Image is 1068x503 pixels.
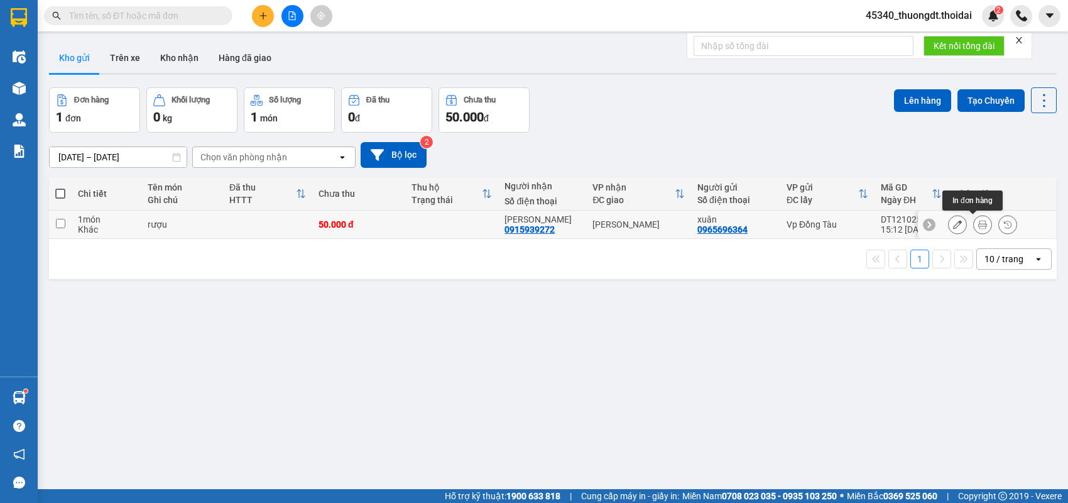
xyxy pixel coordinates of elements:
[148,182,217,192] div: Tên món
[682,489,837,503] span: Miền Nam
[411,182,482,192] div: Thu hộ
[881,214,942,224] div: DT1210250380
[13,82,26,95] img: warehouse-icon
[163,113,172,123] span: kg
[1044,10,1055,21] span: caret-down
[310,5,332,27] button: aim
[405,177,498,211] th: Toggle SortBy
[251,109,258,124] span: 1
[317,11,325,20] span: aim
[13,145,26,158] img: solution-icon
[13,391,26,404] img: warehouse-icon
[13,113,26,126] img: warehouse-icon
[697,224,748,235] div: 0965696364
[269,96,301,104] div: Số lượng
[150,43,209,73] button: Kho nhận
[934,39,994,53] span: Kết nối tổng đài
[881,182,932,192] div: Mã GD
[78,189,135,199] div: Chi tiết
[4,45,7,109] img: logo
[506,491,560,501] strong: 1900 633 818
[411,195,482,205] div: Trạng thái
[11,10,113,51] strong: CÔNG TY TNHH DỊCH VỤ DU LỊCH THỜI ĐẠI
[957,89,1025,112] button: Tạo Chuyến
[948,215,967,234] div: Sửa đơn hàng
[697,195,774,205] div: Số điện thoại
[988,10,999,21] img: icon-new-feature
[229,195,296,205] div: HTTT
[1038,5,1060,27] button: caret-down
[118,84,193,97] span: DT1210250380
[942,191,1003,211] div: In đơn hàng
[319,189,399,199] div: Chưa thu
[252,5,274,27] button: plus
[924,36,1005,56] button: Kết nối tổng đài
[881,195,932,205] div: Ngày ĐH
[200,151,287,163] div: Chọn văn phòng nhận
[69,9,217,23] input: Tìm tên, số ĐT hoặc mã đơn
[209,43,281,73] button: Hàng đã giao
[504,196,580,206] div: Số điện thoại
[996,6,1001,14] span: 2
[100,43,150,73] button: Trên xe
[445,109,484,124] span: 50.000
[570,489,572,503] span: |
[1016,10,1027,21] img: phone-icon
[464,96,496,104] div: Chưa thu
[780,177,875,211] th: Toggle SortBy
[856,8,982,23] span: 45340_thuongdt.thoidai
[288,11,297,20] span: file-add
[49,87,140,133] button: Đơn hàng1đơn
[361,142,427,168] button: Bộ lọc
[984,253,1023,265] div: 10 / trang
[954,189,1049,199] div: Nhân viên
[223,177,312,211] th: Toggle SortBy
[439,87,530,133] button: Chưa thu50.000đ
[787,219,868,229] div: Vp Đồng Tàu
[244,87,335,133] button: Số lượng1món
[504,181,580,191] div: Người nhận
[445,489,560,503] span: Hỗ trợ kỹ thuật:
[172,96,210,104] div: Khối lượng
[52,11,61,20] span: search
[56,109,63,124] span: 1
[586,177,691,211] th: Toggle SortBy
[74,96,109,104] div: Đơn hàng
[998,492,1007,500] span: copyright
[78,214,135,224] div: 1 món
[65,113,81,123] span: đơn
[484,113,489,123] span: đ
[581,489,679,503] span: Cung cấp máy in - giấy in:
[504,224,555,235] div: 0915939272
[697,214,774,224] div: xuân
[348,109,355,124] span: 0
[281,5,303,27] button: file-add
[592,219,685,229] div: [PERSON_NAME]
[78,224,135,235] div: Khác
[1015,36,1023,45] span: close
[341,87,432,133] button: Đã thu0đ
[910,250,929,268] button: 1
[787,182,858,192] div: VP gửi
[13,477,25,489] span: message
[13,50,26,64] img: warehouse-icon
[697,182,774,192] div: Người gửi
[24,389,28,393] sup: 1
[13,448,25,460] span: notification
[148,219,217,229] div: rượu
[319,219,399,229] div: 50.000 đ
[722,491,837,501] strong: 0708 023 035 - 0935 103 250
[1033,254,1043,264] svg: open
[8,54,117,99] span: Chuyển phát nhanh: [GEOGRAPHIC_DATA] - [GEOGRAPHIC_DATA]
[366,96,390,104] div: Đã thu
[894,89,951,112] button: Lên hàng
[592,195,675,205] div: ĐC giao
[50,147,187,167] input: Select a date range.
[153,109,160,124] span: 0
[146,87,237,133] button: Khối lượng0kg
[148,195,217,205] div: Ghi chú
[337,152,347,162] svg: open
[592,182,675,192] div: VP nhận
[504,214,580,224] div: ng văn minh
[260,113,278,123] span: món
